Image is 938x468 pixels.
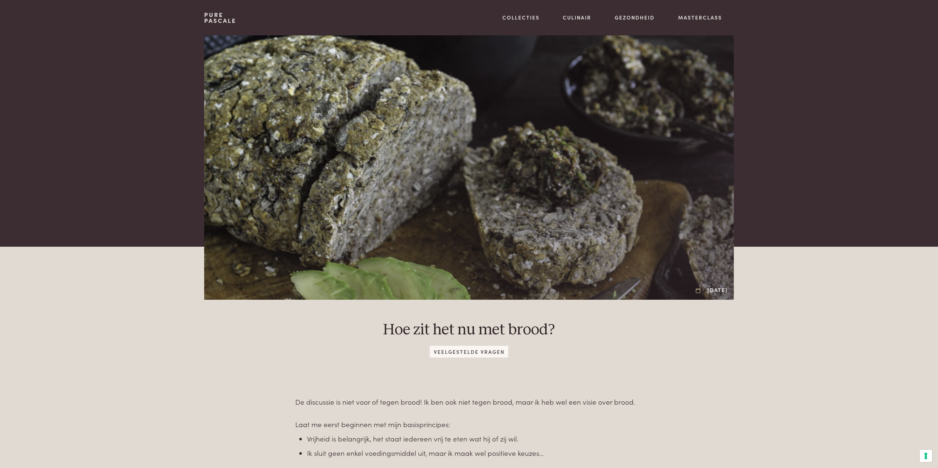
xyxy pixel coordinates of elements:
p: Laat me eerst beginnen met mijn basisprincipes: [295,419,643,430]
div: [DATE] [696,286,728,294]
a: Culinair [563,14,591,21]
span: Veelgestelde vragen [430,346,508,357]
li: Ik sluit geen enkel voedingsmiddel uit, maar ik maak wel positieve keuzes… [307,448,643,458]
a: Collecties [502,14,540,21]
h1: Hoe zit het nu met brood? [383,320,555,340]
a: Gezondheid [615,14,655,21]
a: PurePascale [204,12,236,24]
a: Masterclass [678,14,722,21]
p: De discussie is niet voor of tegen brood! Ik ben ook niet tegen brood, maar ik heb wel een visie ... [295,397,643,407]
button: Uw voorkeuren voor toestemming voor trackingtechnologieën [920,450,932,462]
li: Vrijheid is belangrijk, het staat iedereen vrij te eten wat hij of zij wil. [307,433,643,444]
